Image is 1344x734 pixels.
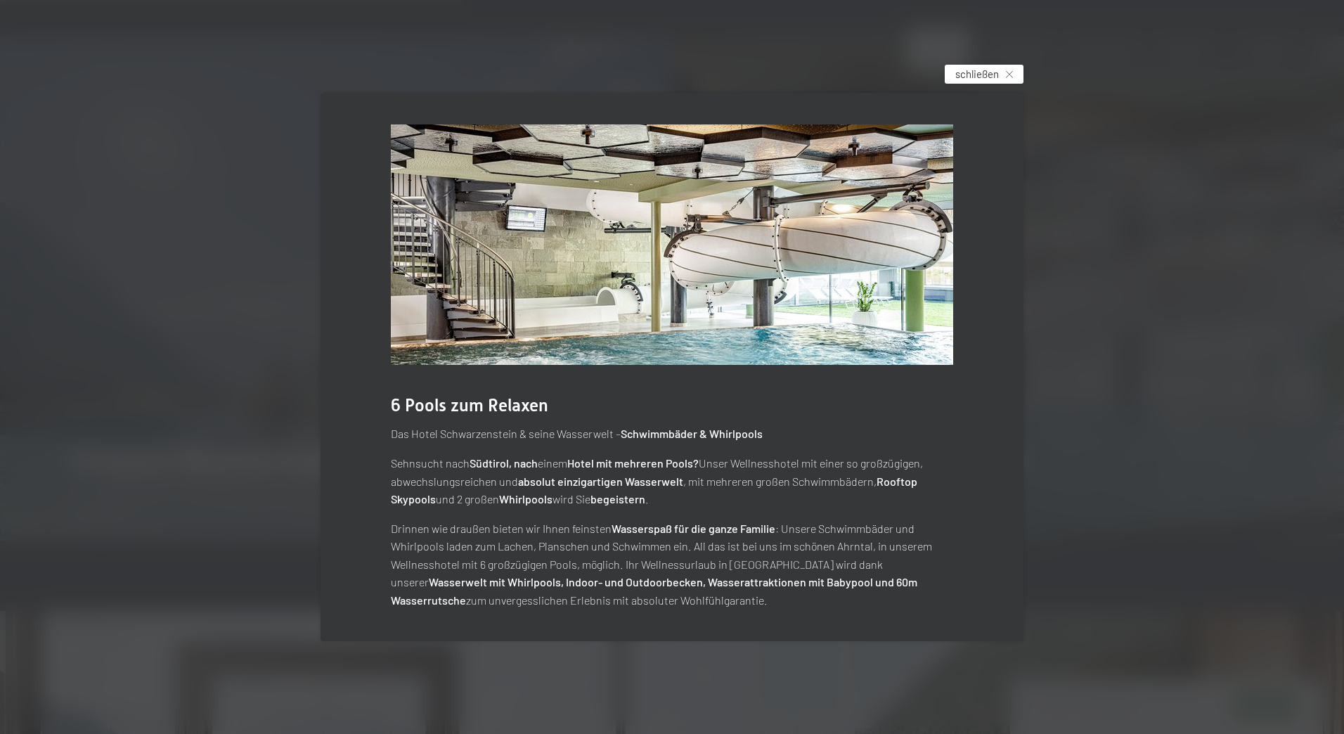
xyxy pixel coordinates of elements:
[391,124,953,365] img: Urlaub - Schwimmbad - Sprudelbänke - Babybecken uvw.
[499,492,553,506] strong: Whirlpools
[612,522,775,535] strong: Wasserspaß für die ganze Familie
[567,456,699,470] strong: Hotel mit mehreren Pools?
[391,454,953,508] p: Sehnsucht nach einem Unser Wellnesshotel mit einer so großzügigen, abwechslungsreichen und , mit ...
[518,475,683,488] strong: absolut einzigartigen Wasserwelt
[470,456,538,470] strong: Südtirol, nach
[391,425,953,443] p: Das Hotel Schwarzenstein & seine Wasserwelt –
[621,427,763,440] strong: Schwimmbäder & Whirlpools
[391,395,548,416] span: 6 Pools zum Relaxen
[391,520,953,610] p: Drinnen wie draußen bieten wir Ihnen feinsten : Unsere Schwimmbäder und Whirlpools laden zum Lach...
[955,67,999,82] span: schließen
[590,492,645,506] strong: begeistern
[391,575,917,607] strong: Wasserwelt mit Whirlpools, Indoor- und Outdoorbecken, Wasserattraktionen mit Babypool und 60m Was...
